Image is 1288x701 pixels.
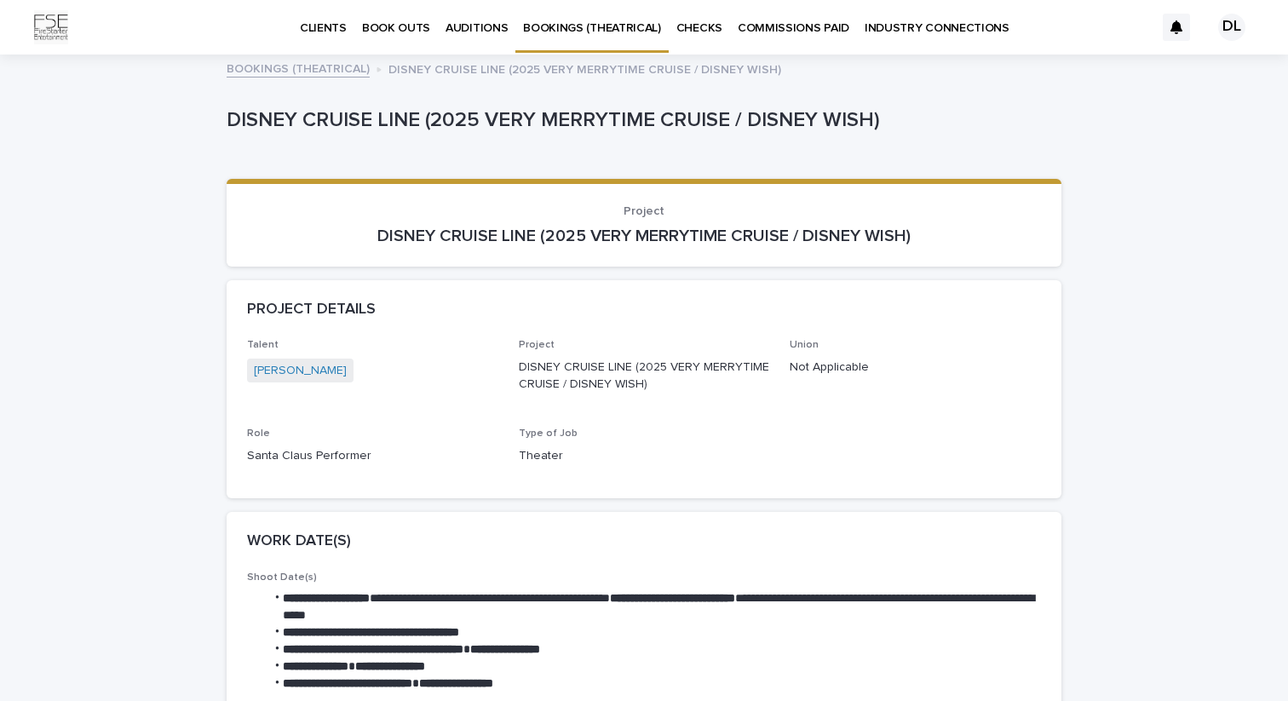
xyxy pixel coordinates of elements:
[247,532,351,551] h2: WORK DATE(S)
[790,340,819,350] span: Union
[519,428,578,439] span: Type of Job
[227,108,1055,133] p: DISNEY CRUISE LINE (2025 VERY MERRYTIME CRUISE / DISNEY WISH)
[247,340,279,350] span: Talent
[247,572,317,583] span: Shoot Date(s)
[624,205,664,217] span: Project
[1218,14,1245,41] div: DL
[247,428,270,439] span: Role
[519,340,555,350] span: Project
[388,59,781,78] p: DISNEY CRUISE LINE (2025 VERY MERRYTIME CRUISE / DISNEY WISH)
[247,226,1041,246] p: DISNEY CRUISE LINE (2025 VERY MERRYTIME CRUISE / DISNEY WISH)
[254,362,347,380] a: [PERSON_NAME]
[519,447,770,465] p: Theater
[519,359,770,394] p: DISNEY CRUISE LINE (2025 VERY MERRYTIME CRUISE / DISNEY WISH)
[247,301,376,319] h2: PROJECT DETAILS
[790,359,1041,376] p: Not Applicable
[227,58,370,78] a: BOOKINGS (THEATRICAL)
[34,10,68,44] img: Km9EesSdRbS9ajqhBzyo
[247,447,498,465] p: Santa Claus Performer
